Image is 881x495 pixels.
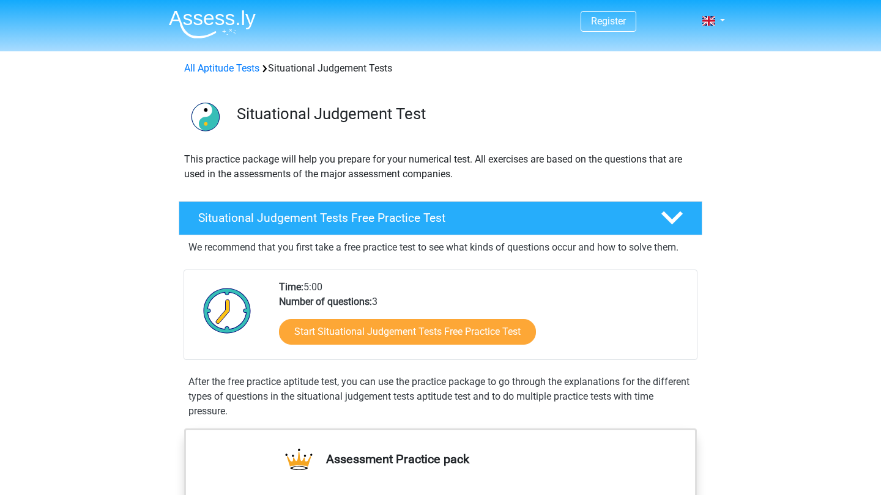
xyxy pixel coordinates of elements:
[169,10,256,38] img: Assessly
[184,152,697,182] p: This practice package will help you prepare for your numerical test. All exercises are based on t...
[174,201,707,235] a: Situational Judgement Tests Free Practice Test
[179,61,702,76] div: Situational Judgement Tests
[279,319,536,345] a: Start Situational Judgement Tests Free Practice Test
[198,211,641,225] h4: Situational Judgement Tests Free Practice Test
[179,90,231,142] img: situational judgement tests
[188,240,693,255] p: We recommend that you first take a free practice test to see what kinds of questions occur and ho...
[196,280,258,341] img: Clock
[279,296,372,307] b: Number of questions:
[184,62,259,74] a: All Aptitude Tests
[279,281,303,293] b: Time:
[591,15,626,27] a: Register
[184,375,697,419] div: After the free practice aptitude test, you can use the practice package to go through the explana...
[270,280,696,359] div: 5:00 3
[237,105,693,123] h3: Situational Judgement Test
